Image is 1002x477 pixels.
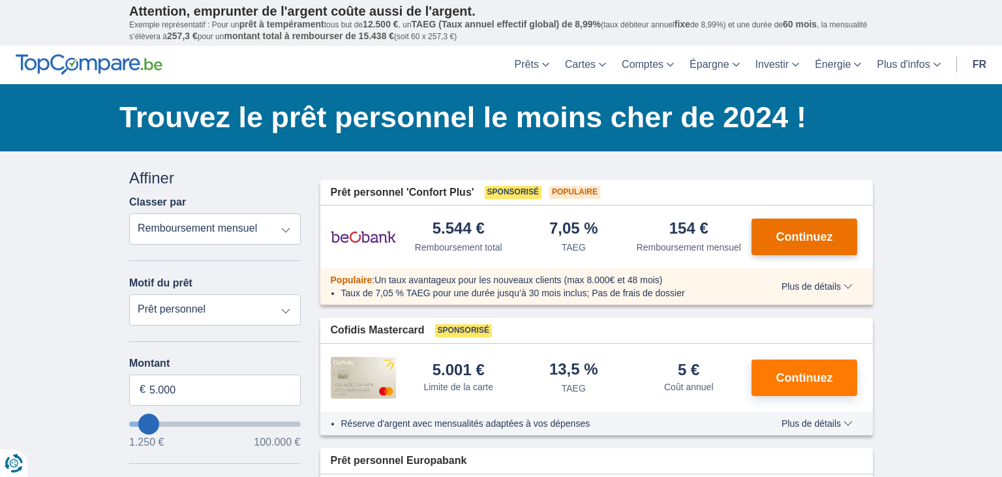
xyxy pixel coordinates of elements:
p: Attention, emprunter de l'argent coûte aussi de l'argent. [129,3,873,19]
div: TAEG [562,241,586,254]
h1: Trouvez le prêt personnel le moins cher de 2024 ! [119,97,873,138]
div: TAEG [562,382,586,395]
span: 257,3 € [167,31,198,41]
span: Un taux avantageux pour les nouveaux clients (max 8.000€ et 48 mois) [374,275,662,285]
button: Continuez [751,360,857,396]
span: Prêt personnel Europabank [331,454,467,469]
span: montant total à rembourser de 15.438 € [224,31,394,41]
span: TAEG (Taux annuel effectif global) de 8,99% [412,19,601,29]
div: 5.001 € [433,362,485,378]
a: Investir [748,46,808,84]
span: Plus de détails [782,419,853,428]
div: Limite de la carte [423,380,493,393]
a: fr [965,46,994,84]
label: Montant [129,358,301,369]
button: Continuez [751,219,857,255]
div: : [320,273,754,286]
span: Prêt personnel 'Confort Plus' [331,185,474,200]
div: 13,5 % [549,362,598,379]
a: Cartes [557,46,614,84]
div: Remboursement total [415,241,502,254]
span: Sponsorisé [485,186,541,199]
div: 7,05 % [549,221,598,238]
a: Comptes [614,46,682,84]
div: Affiner [129,167,301,189]
label: Motif du prêt [129,277,192,289]
div: Remboursement mensuel [637,241,741,254]
span: 1.250 € [129,437,164,448]
label: Classer par [129,196,186,208]
a: Énergie [807,46,869,84]
img: pret personnel Beobank [331,221,396,253]
div: 5 € [678,362,699,378]
li: Taux de 7,05 % TAEG pour une durée jusqu’à 30 mois inclus; Pas de frais de dossier [341,286,744,300]
img: TopCompare [16,54,162,75]
button: Plus de détails [772,418,862,429]
span: Cofidis Mastercard [331,323,425,338]
input: wantToBorrow [129,422,301,427]
span: 12.500 € [363,19,399,29]
span: 100.000 € [254,437,300,448]
span: 60 mois [783,19,817,29]
span: Continuez [776,372,833,384]
button: Plus de détails [772,281,862,292]
span: Populaire [549,186,600,199]
span: Sponsorisé [435,324,492,337]
li: Réserve d'argent avec mensualités adaptées à vos dépenses [341,417,744,430]
a: Épargne [682,46,748,84]
span: Plus de détails [782,282,853,291]
span: fixe [675,19,690,29]
span: € [140,382,145,397]
a: Prêts [507,46,557,84]
span: Continuez [776,231,833,243]
p: Exemple représentatif : Pour un tous but de , un (taux débiteur annuel de 8,99%) et une durée de ... [129,19,873,42]
div: 5.544 € [433,221,485,238]
span: Populaire [331,275,372,285]
div: Coût annuel [664,380,714,393]
div: 154 € [669,221,708,238]
img: pret personnel Cofidis CC [331,357,396,399]
span: prêt à tempérament [239,19,324,29]
a: Plus d'infos [869,46,948,84]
